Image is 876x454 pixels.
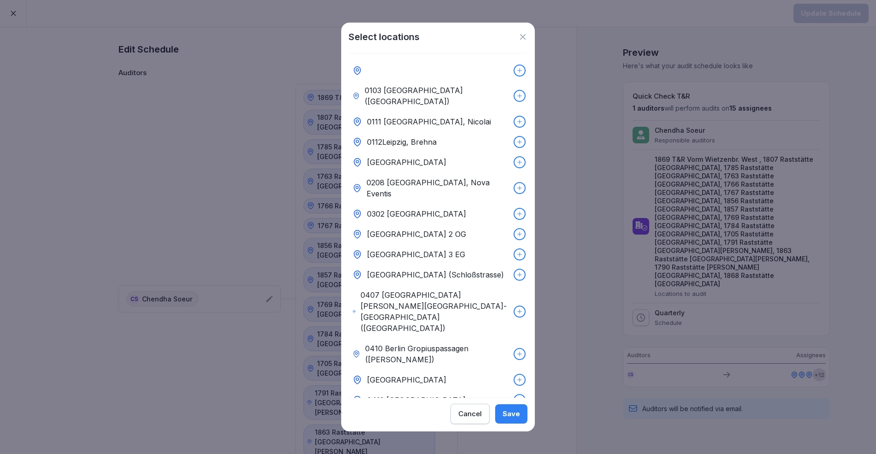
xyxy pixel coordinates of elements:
p: 0111 [GEOGRAPHIC_DATA], Nicolai [367,116,491,127]
p: [GEOGRAPHIC_DATA] [367,157,446,168]
p: [GEOGRAPHIC_DATA] 3 EG [367,249,465,260]
p: 0208 [GEOGRAPHIC_DATA], Nova Eventis [367,177,510,199]
p: [GEOGRAPHIC_DATA] 2 OG [367,229,466,240]
button: Save [495,404,527,424]
p: [GEOGRAPHIC_DATA] (Schloßstrasse) [367,269,504,280]
p: 0302 [GEOGRAPHIC_DATA] [367,208,466,219]
button: Cancel [450,404,490,424]
p: 0112Leipzig, Brehna [367,136,437,147]
p: [GEOGRAPHIC_DATA] [367,374,446,385]
p: 0412 [GEOGRAPHIC_DATA] [367,395,466,406]
p: 0410 Berlin Gropiuspassagen ([PERSON_NAME]) [365,343,510,365]
div: Cancel [458,409,482,419]
div: Save [503,409,520,419]
p: 0407 [GEOGRAPHIC_DATA][PERSON_NAME][GEOGRAPHIC_DATA]-[GEOGRAPHIC_DATA] ([GEOGRAPHIC_DATA]) [361,289,510,334]
h1: Select locations [349,30,420,44]
p: 0103 [GEOGRAPHIC_DATA] ([GEOGRAPHIC_DATA]) [365,85,510,107]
